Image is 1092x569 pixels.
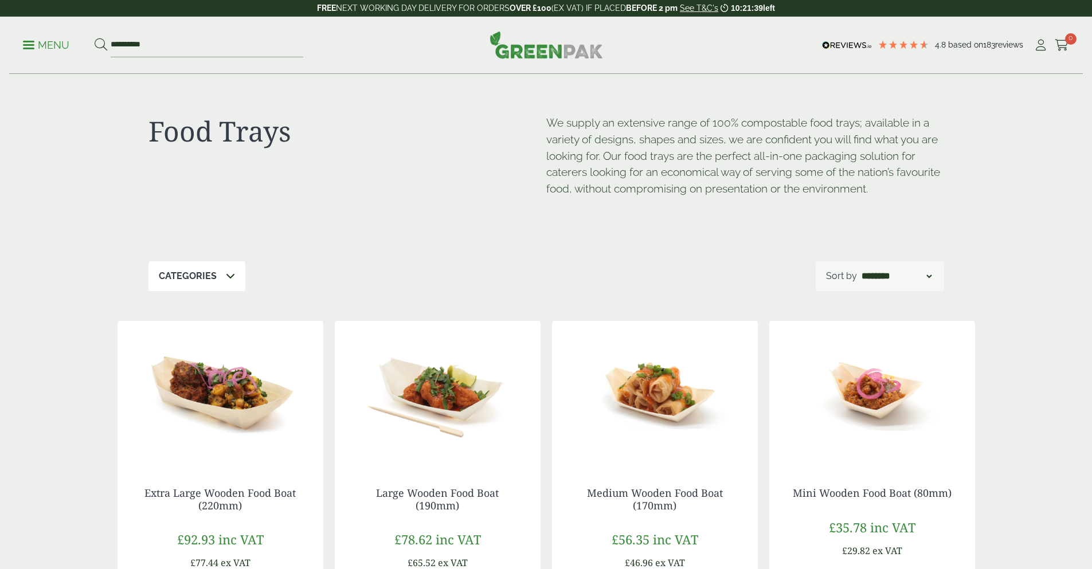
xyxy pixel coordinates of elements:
a: Large Wooden Food Boat (190mm) [376,486,499,512]
span: 10:21:39 [731,3,763,13]
a: 0 [1055,37,1069,54]
a: See T&C's [680,3,718,13]
img: GreenPak Supplies [490,31,603,58]
p: Sort by [826,269,857,283]
span: ex VAT [438,556,468,569]
a: Medium Wooden Food Boat (170mm) [587,486,723,512]
span: 4.8 [935,40,948,49]
span: £65.52 [408,556,436,569]
span: ex VAT [655,556,685,569]
a: Menu [23,38,69,50]
span: ex VAT [221,556,251,569]
a: Extra Large Wooden Food Boat (220mm) [144,486,296,512]
span: 183 [983,40,995,49]
img: Medium Wooden Boat 170mm with food contents V2 2920004AC 1 [552,321,758,464]
span: inc VAT [870,519,915,536]
span: £56.35 [612,531,649,548]
h1: Food Trays [148,115,546,148]
span: inc VAT [436,531,481,548]
strong: FREE [317,3,336,13]
div: 4.79 Stars [878,40,929,50]
i: My Account [1034,40,1048,51]
img: Large Wooden Boat 190mm with food contents 2920004AD [335,321,541,464]
p: Menu [23,38,69,52]
img: REVIEWS.io [822,41,872,49]
i: Cart [1055,40,1069,51]
a: Mini Wooden Food Boat (80mm) [793,486,952,500]
span: £78.62 [394,531,432,548]
span: reviews [995,40,1023,49]
select: Shop order [859,269,934,283]
span: £29.82 [842,544,870,557]
span: 0 [1065,33,1077,45]
span: £77.44 [190,556,218,569]
strong: BEFORE 2 pm [626,3,678,13]
span: ex VAT [872,544,902,557]
span: £35.78 [829,519,867,536]
p: We supply an extensive range of 100% compostable food trays; available in a variety of designs, s... [546,115,944,197]
strong: OVER £100 [510,3,551,13]
span: inc VAT [218,531,264,548]
span: Based on [948,40,983,49]
img: Mini Wooden Boat 80mm with food contents 2920004AA [769,321,975,464]
span: £46.96 [625,556,653,569]
img: Extra Large Wooden Boat 220mm with food contents V2 2920004AE [118,321,323,464]
span: left [763,3,775,13]
p: Categories [159,269,217,283]
span: inc VAT [653,531,698,548]
span: £92.93 [177,531,215,548]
